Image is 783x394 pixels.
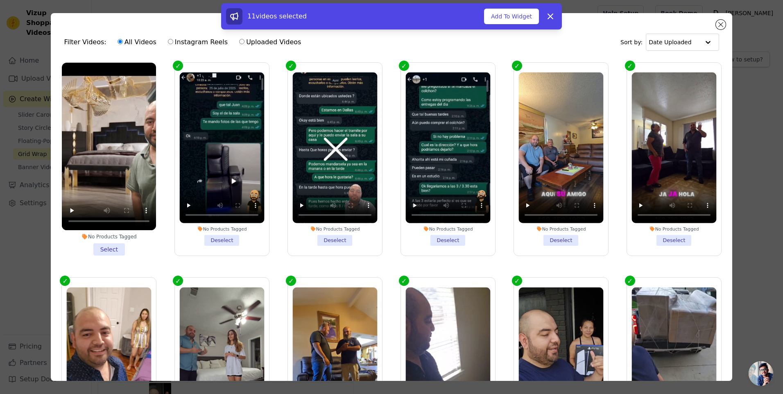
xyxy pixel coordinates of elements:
[64,33,306,52] div: Filter Videos:
[405,226,490,232] div: No Products Tagged
[293,226,378,231] div: No Products Tagged
[247,12,307,20] span: 11 videos selected
[620,34,719,51] div: Sort by:
[484,9,539,24] button: Add To Widget
[239,37,301,48] label: Uploaded Videos
[117,37,157,48] label: All Videos
[518,226,603,231] div: No Products Tagged
[180,226,265,231] div: No Products Tagged
[749,361,773,386] a: Open chat
[62,233,156,240] div: No Products Tagged
[167,37,228,48] label: Instagram Reels
[631,226,716,231] div: No Products Tagged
